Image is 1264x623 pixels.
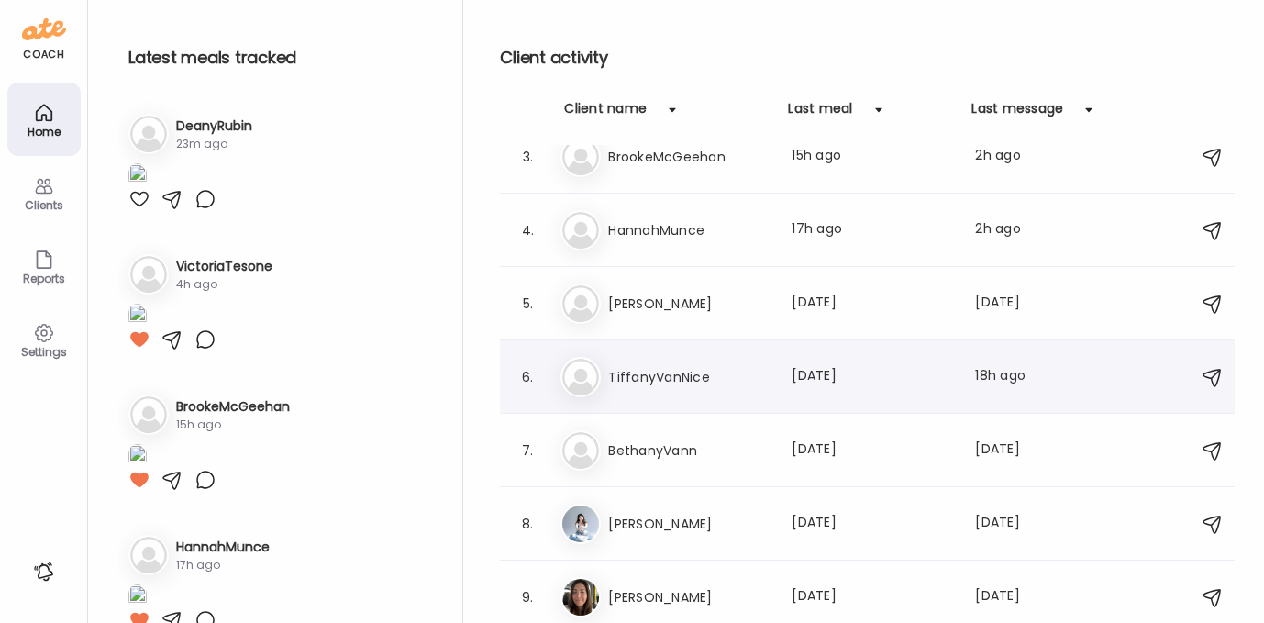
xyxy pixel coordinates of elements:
[562,506,599,542] img: avatars%2Fg0h3UeSMiaSutOWea2qVtuQrzdp1
[176,397,290,417] h3: BrookeMcGeehan
[23,47,64,62] div: coach
[176,136,252,152] div: 23m ago
[516,146,538,168] div: 3.
[788,99,852,128] div: Last meal
[608,513,770,535] h3: [PERSON_NAME]
[516,293,538,315] div: 5.
[608,586,770,608] h3: [PERSON_NAME]
[792,293,953,315] div: [DATE]
[130,116,167,152] img: bg-avatar-default.svg
[562,432,599,469] img: bg-avatar-default.svg
[128,584,147,609] img: images%2Fkfkzk6vGDOhEU9eo8aJJ3Lraes72%2FDSQJQyy1bZxVjpLJwQgD%2FWqhId07Mn4VIxPy7A282_1080
[128,444,147,469] img: images%2FZKxVoTeUMKWgD8HYyzG7mKbbt422%2FTKgJkQkyh30uUBQS2nUF%2FCj76XRrnLGfco5cmVMOb_1080
[562,285,599,322] img: bg-avatar-default.svg
[11,346,77,358] div: Settings
[130,537,167,573] img: bg-avatar-default.svg
[975,586,1047,608] div: [DATE]
[792,366,953,388] div: [DATE]
[608,146,770,168] h3: BrookeMcGeehan
[128,163,147,188] img: images%2FT4hpSHujikNuuNlp83B0WiiAjC52%2FXiWNB1n0d5Bgxp8wbuSh%2FFGddA3AhOQE4v95nyyz9_1080
[11,126,77,138] div: Home
[562,139,599,175] img: bg-avatar-default.svg
[608,219,770,241] h3: HannahMunce
[22,15,66,44] img: ate
[176,257,272,276] h3: VictoriaTesone
[128,44,433,72] h2: Latest meals tracked
[975,439,1047,462] div: [DATE]
[516,586,538,608] div: 9.
[971,99,1063,128] div: Last message
[608,439,770,462] h3: BethanyVann
[792,439,953,462] div: [DATE]
[562,579,599,616] img: avatars%2FAaUPpAz4UBePyDKK2OMJTfZ0WR82
[11,199,77,211] div: Clients
[975,219,1047,241] div: 2h ago
[792,513,953,535] div: [DATE]
[975,513,1047,535] div: [DATE]
[176,538,270,557] h3: HannahMunce
[792,586,953,608] div: [DATE]
[516,439,538,462] div: 7.
[130,256,167,293] img: bg-avatar-default.svg
[130,396,167,433] img: bg-avatar-default.svg
[516,219,538,241] div: 4.
[176,557,270,573] div: 17h ago
[792,219,953,241] div: 17h ago
[975,146,1047,168] div: 2h ago
[500,44,1235,72] h2: Client activity
[516,366,538,388] div: 6.
[562,359,599,395] img: bg-avatar-default.svg
[564,99,647,128] div: Client name
[176,117,252,136] h3: DeanyRubin
[608,366,770,388] h3: TiffanyVanNice
[975,366,1047,388] div: 18h ago
[792,146,953,168] div: 15h ago
[562,212,599,249] img: bg-avatar-default.svg
[608,293,770,315] h3: [PERSON_NAME]
[176,417,290,433] div: 15h ago
[975,293,1047,315] div: [DATE]
[128,304,147,328] img: images%2FmxiqlkSjOLc450HhRStDX6eBpyy2%2FP1HyxloLNDSPWPyIKGr0%2FXi2Xi5Py0iQnFIkRVMFb_1080
[11,273,77,284] div: Reports
[516,513,538,535] div: 8.
[176,276,272,293] div: 4h ago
